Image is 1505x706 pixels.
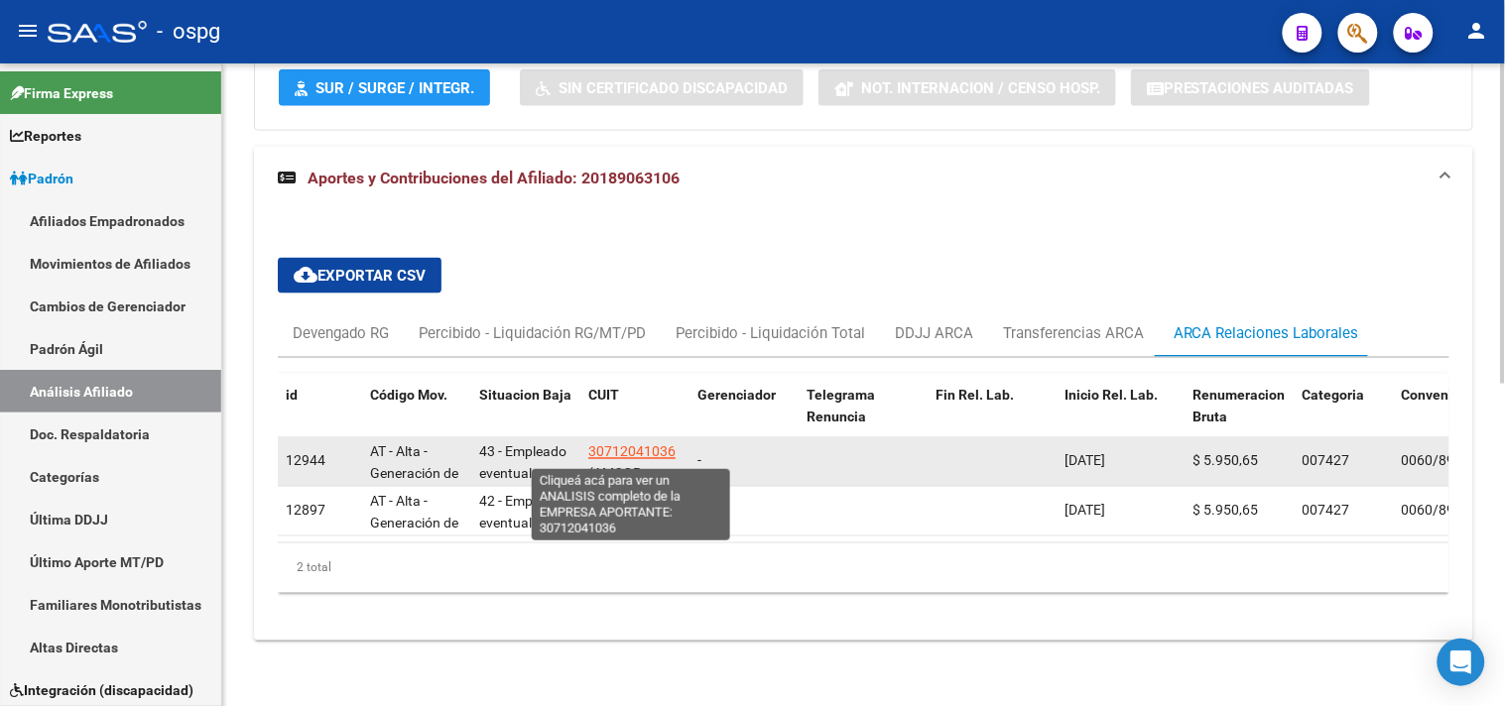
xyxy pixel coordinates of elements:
[1186,374,1295,461] datatable-header-cell: Renumeracion Bruta
[1402,387,1461,403] span: Convenio
[1303,503,1350,519] span: 007427
[315,79,474,97] span: SUR / SURGE / INTEGR.
[1303,453,1350,469] span: 007427
[370,494,458,555] span: AT - Alta - Generación de clave
[10,168,73,189] span: Padrón
[1131,69,1370,106] button: Prestaciones Auditadas
[479,387,571,403] span: Situacion Baja
[157,10,220,54] span: - ospg
[1295,374,1394,461] datatable-header-cell: Categoria
[807,387,875,425] span: Telegrama Renuncia
[308,169,680,187] span: Aportes y Contribuciones del Afiliado: 20189063106
[1174,322,1359,344] div: ARCA Relaciones Laborales
[1193,387,1286,425] span: Renumeracion Bruta
[520,69,804,106] button: Sin Certificado Discapacidad
[286,453,325,469] span: 12944
[1193,453,1259,469] span: $ 5.950,65
[254,210,1473,641] div: Aportes y Contribuciones del Afiliado: 20189063106
[1065,503,1105,519] span: [DATE]
[1065,387,1158,403] span: Inicio Rel. Lab.
[370,444,458,506] span: AT - Alta - Generación de clave
[1303,387,1365,403] span: Categoria
[278,374,362,461] datatable-header-cell: id
[1003,322,1144,344] div: Transferencias ARCA
[928,374,1057,461] datatable-header-cell: Fin Rel. Lab.
[479,444,613,573] span: 43 - Empleado eventual en [GEOGRAPHIC_DATA] (para uso de la ESE) mes incompleto
[1438,639,1485,686] div: Open Intercom Messenger
[278,543,1449,593] div: 2 total
[697,453,701,469] span: -
[479,494,613,623] span: 42 - Empleado eventual en [GEOGRAPHIC_DATA] (para uso de la ESE) mes completo
[936,387,1014,403] span: Fin Rel. Lab.
[588,494,676,510] span: 30656760172
[676,322,865,344] div: Percibido - Liquidación Total
[861,79,1100,97] span: Not. Internacion / Censo Hosp.
[799,374,928,461] datatable-header-cell: Telegrama Renuncia
[588,444,676,460] span: 30712041036
[370,387,447,403] span: Código Mov.
[1065,453,1105,469] span: [DATE]
[697,503,701,519] span: -
[559,79,788,97] span: Sin Certificado Discapacidad
[10,82,113,104] span: Firma Express
[1057,374,1186,461] datatable-header-cell: Inicio Rel. Lab.
[254,147,1473,210] mat-expansion-panel-header: Aportes y Contribuciones del Afiliado: 20189063106
[1164,79,1354,97] span: Prestaciones Auditadas
[362,374,471,461] datatable-header-cell: Código Mov.
[278,258,441,294] button: Exportar CSV
[293,322,389,344] div: Devengado RG
[1402,453,1455,469] span: 0060/89
[294,267,426,285] span: Exportar CSV
[1394,374,1493,461] datatable-header-cell: Convenio
[588,466,665,572] span: (AMCOR SPECIALTY CARTONS ARGENTINA S.A.)
[1465,19,1489,43] mat-icon: person
[588,516,665,577] span: (ADECCO ARGENTINA SA)
[697,387,776,403] span: Gerenciador
[279,69,490,106] button: SUR / SURGE / INTEGR.
[286,387,298,403] span: id
[1402,503,1455,519] span: 0060/89
[690,374,799,461] datatable-header-cell: Gerenciador
[471,374,580,461] datatable-header-cell: Situacion Baja
[10,125,81,147] span: Reportes
[10,679,193,701] span: Integración (discapacidad)
[1193,503,1259,519] span: $ 5.950,65
[16,19,40,43] mat-icon: menu
[588,387,619,403] span: CUIT
[286,503,325,519] span: 12897
[419,322,646,344] div: Percibido - Liquidación RG/MT/PD
[818,69,1116,106] button: Not. Internacion / Censo Hosp.
[294,263,317,287] mat-icon: cloud_download
[895,322,973,344] div: DDJJ ARCA
[580,374,690,461] datatable-header-cell: CUIT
